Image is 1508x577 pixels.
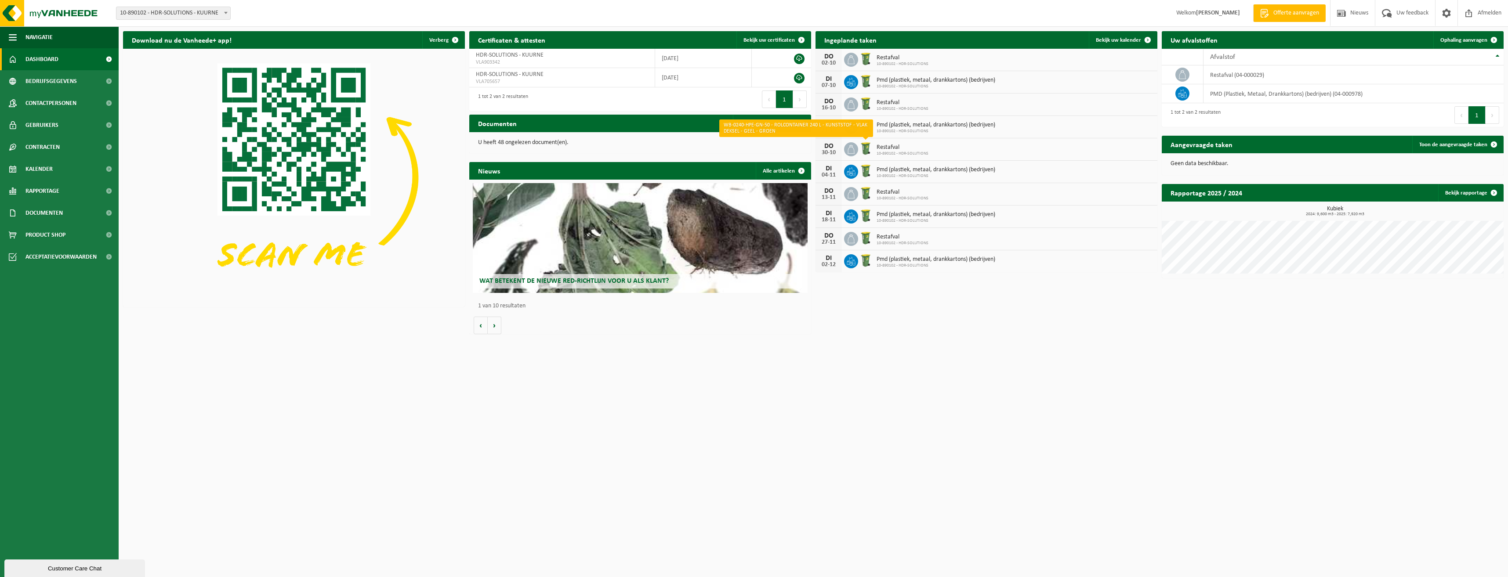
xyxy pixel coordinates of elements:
[820,165,837,172] div: DI
[1440,37,1487,43] span: Ophaling aanvragen
[25,136,60,158] span: Contracten
[858,186,873,201] img: WB-0240-HPE-GN-50
[756,162,810,180] a: Alle artikelen
[877,77,995,84] span: Pmd (plastiek, metaal, drankkartons) (bedrijven)
[25,48,58,70] span: Dashboard
[474,90,528,109] div: 1 tot 2 van 2 resultaten
[776,90,793,108] button: 1
[1196,10,1240,16] strong: [PERSON_NAME]
[1203,65,1504,84] td: restafval (04-000029)
[743,37,795,43] span: Bekijk uw certificaten
[1171,161,1495,167] p: Geen data beschikbaar.
[877,263,995,268] span: 10-890102 - HDR-SOLUTIONS
[858,119,873,133] img: WB-0240-HPE-GN-50
[858,74,873,89] img: WB-0240-HPE-GN-50
[25,246,97,268] span: Acceptatievoorwaarden
[820,120,837,127] div: DI
[877,106,928,112] span: 10-890102 - HDR-SOLUTIONS
[820,188,837,195] div: DO
[476,71,544,78] span: HDR-SOLUTIONS - KUURNE
[877,234,928,241] span: Restafval
[469,162,509,179] h2: Nieuws
[877,144,928,151] span: Restafval
[877,151,928,156] span: 10-890102 - HDR-SOLUTIONS
[655,49,752,68] td: [DATE]
[25,202,63,224] span: Documenten
[1468,106,1486,124] button: 1
[877,256,995,263] span: Pmd (plastiek, metaal, drankkartons) (bedrijven)
[25,224,65,246] span: Product Shop
[877,241,928,246] span: 10-890102 - HDR-SOLUTIONS
[820,232,837,239] div: DO
[469,115,526,132] h2: Documenten
[877,54,928,61] span: Restafval
[1166,105,1221,125] div: 1 tot 2 van 2 resultaten
[820,210,837,217] div: DI
[25,92,76,114] span: Contactpersonen
[1253,4,1326,22] a: Offerte aanvragen
[877,218,995,224] span: 10-890102 - HDR-SOLUTIONS
[877,129,995,134] span: 10-890102 - HDR-SOLUTIONS
[1454,106,1468,124] button: Previous
[478,140,802,146] p: U heeft 48 ongelezen document(en).
[877,99,928,106] span: Restafval
[820,217,837,223] div: 18-11
[762,90,776,108] button: Previous
[820,76,837,83] div: DI
[877,211,995,218] span: Pmd (plastiek, metaal, drankkartons) (bedrijven)
[116,7,230,19] span: 10-890102 - HDR-SOLUTIONS - KUURNE
[476,59,648,66] span: VLA903342
[123,31,240,48] h2: Download nu de Vanheede+ app!
[478,303,807,309] p: 1 van 10 resultaten
[4,558,147,577] iframe: chat widget
[123,49,465,305] img: Download de VHEPlus App
[25,70,77,92] span: Bedrijfsgegevens
[877,84,995,89] span: 10-890102 - HDR-SOLUTIONS
[820,195,837,201] div: 13-11
[820,262,837,268] div: 02-12
[858,163,873,178] img: WB-0240-HPE-GN-50
[1166,212,1504,216] span: 2024: 9,600 m3 - 2025: 7,920 m3
[877,196,928,201] span: 10-890102 - HDR-SOLUTIONS
[858,208,873,223] img: WB-0240-HPE-GN-50
[816,31,885,48] h2: Ingeplande taken
[116,7,231,20] span: 10-890102 - HDR-SOLUTIONS - KUURNE
[820,83,837,89] div: 07-10
[476,52,544,58] span: HDR-SOLUTIONS - KUURNE
[1271,9,1321,18] span: Offerte aanvragen
[736,31,810,49] a: Bekijk uw certificaten
[740,121,795,126] span: Bekijk uw documenten
[858,231,873,245] img: WB-0240-HPE-GN-50
[877,122,995,129] span: Pmd (plastiek, metaal, drankkartons) (bedrijven)
[1162,184,1251,201] h2: Rapportage 2025 / 2024
[820,172,837,178] div: 04-11
[858,51,873,66] img: WB-0240-HPE-GN-50
[469,31,554,48] h2: Certificaten & attesten
[820,255,837,262] div: DI
[25,180,59,202] span: Rapportage
[793,90,807,108] button: Next
[877,173,995,179] span: 10-890102 - HDR-SOLUTIONS
[1438,184,1503,202] a: Bekijk rapportage
[473,183,808,293] a: Wat betekent de nieuwe RED-richtlijn voor u als klant?
[1486,106,1499,124] button: Next
[820,150,837,156] div: 30-10
[1096,37,1141,43] span: Bekijk uw kalender
[655,68,752,87] td: [DATE]
[820,53,837,60] div: DO
[1089,31,1156,49] a: Bekijk uw kalender
[474,317,488,334] button: Vorige
[820,60,837,66] div: 02-10
[820,105,837,111] div: 16-10
[1203,84,1504,103] td: PMD (Plastiek, Metaal, Drankkartons) (bedrijven) (04-000978)
[488,317,501,334] button: Volgende
[1162,136,1241,153] h2: Aangevraagde taken
[820,98,837,105] div: DO
[877,61,928,67] span: 10-890102 - HDR-SOLUTIONS
[733,115,810,132] a: Bekijk uw documenten
[25,158,53,180] span: Kalender
[858,141,873,156] img: WB-0240-HPE-GN-50
[476,78,648,85] span: VLA705657
[1433,31,1503,49] a: Ophaling aanvragen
